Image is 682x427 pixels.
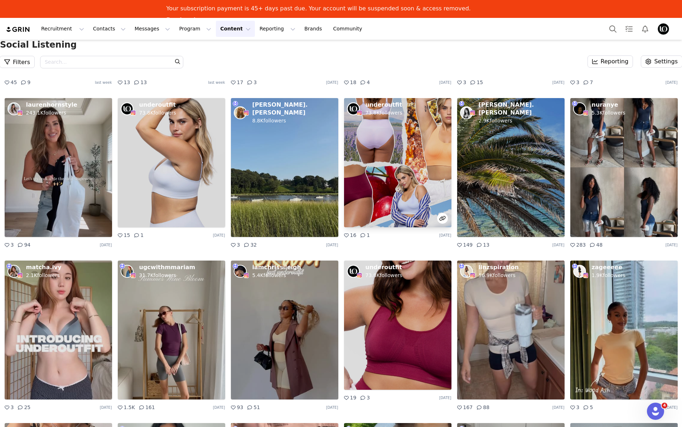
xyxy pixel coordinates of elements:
p: 2.9K followers [479,117,512,125]
img: 57787949096.jpg [8,266,20,277]
p: 51 [253,404,260,411]
p: 161 [145,404,155,411]
p: 93 [237,404,243,411]
p: nuranye [592,101,618,109]
p: ugcwithmmariam [139,263,195,271]
p: 149 [463,241,473,249]
a: Tasks [621,21,637,37]
p: 19 [350,394,357,402]
img: Thumbnail preview of content created by linzspiration [457,261,565,399]
img: Thumbnail preview of content created by nuranye [570,98,678,237]
button: Content [216,21,255,37]
img: 74289313638.jpg [121,266,133,277]
p: 1.9K followers [592,271,625,279]
img: Thumbnail preview of content created by zageeeee [570,261,678,399]
p: 3 [463,79,466,86]
img: 36327360924.jpg [574,266,585,277]
p: [DATE] [100,405,112,410]
p: iamchrissileigh [252,263,301,271]
p: matcha.ivy [26,263,62,271]
button: Messages [130,21,174,37]
p: underoutfit [366,263,402,271]
p: 5.3K followers [592,109,625,117]
img: Thumbnail preview of content created by tiffany.seder [457,98,565,237]
img: 18383094.jpg [234,107,246,118]
p: [DATE] [100,242,112,248]
p: [DATE] [439,80,451,85]
p: 1 [140,232,144,239]
p: [DATE] [552,242,565,248]
img: Thumbnail preview of content created by underoutfit [344,261,451,390]
p: last week [95,80,112,85]
p: 15 [477,79,483,86]
img: 7794697030.jpg [461,107,472,118]
p: [DATE] [552,405,565,410]
p: 94 [24,241,30,249]
img: Thumbnail preview of content created by elizabeth.alejandra [231,98,338,237]
img: 55374896640.jpg [461,266,472,277]
p: 73.8K followers [366,271,402,279]
p: [DATE] [439,233,451,238]
p: 56.9K followers [479,271,516,279]
a: Pay Invoices [166,16,207,24]
img: 50bb8709-9837-468f-931b-583343a5d1e0.png [658,23,669,35]
p: linzspiration [479,263,519,271]
div: Your subscription payment is 45+ days past due. Your account will be suspended soon & access remo... [166,5,471,12]
p: [DATE] [326,242,338,248]
a: Community [329,21,370,37]
p: 5.4K followers [252,271,286,279]
p: [DATE] [666,80,678,85]
img: 33535282168.jpg [348,103,359,115]
p: [PERSON_NAME].[PERSON_NAME] [479,101,562,117]
p: 31.7K followers [139,271,176,279]
p: 73.8K followers [139,109,176,117]
img: 5699272300.jpg [234,266,246,277]
p: 7 [590,79,593,86]
p: 88 [483,404,489,411]
p: 13 [124,79,130,86]
p: 5 [590,404,593,411]
p: 13 [483,241,489,249]
button: Search [605,21,621,37]
p: 4 [367,79,370,86]
p: 3 [237,241,240,249]
p: underoutfit [366,101,402,109]
p: 3 [253,79,257,86]
p: 167 [463,404,473,411]
p: 3 [576,79,580,86]
a: grin logo [6,26,31,33]
button: Settings [641,56,682,67]
img: 13893317.jpg [574,103,585,115]
p: [DATE] [439,395,451,401]
img: Thumbnail preview of content created by matcha.ivy [5,261,112,399]
p: 3 [367,394,370,402]
iframe: Intercom live chat [647,403,664,420]
button: Notifications [637,21,653,37]
button: Profile [653,23,676,35]
p: 32 [250,241,257,249]
p: [DATE] [213,233,225,238]
p: 3 [11,404,14,411]
button: Program [175,21,216,37]
p: 13 [140,79,147,86]
p: 17 [237,79,243,86]
img: Thumbnail preview of content created by underoutfit [344,98,451,227]
img: 41571834059.jpg [8,103,20,115]
span: 4 [662,403,667,408]
p: [DATE] [326,80,338,85]
p: 73.8K followers [366,109,402,117]
p: zageeeee [592,263,623,271]
p: 25 [24,404,30,411]
button: Contacts [89,21,130,37]
p: [DATE] [666,405,678,410]
p: underoutfit [139,101,176,109]
p: 8.8K followers [252,117,286,125]
p: 1.5K [124,404,135,411]
p: 16 [350,232,357,239]
img: 33535282168.jpg [348,266,359,277]
p: 3 [576,404,580,411]
img: Thumbnail preview of content created by underoutfit [118,98,225,227]
img: Thumbnail preview of content created by laurenhornstyle [5,98,112,237]
p: 9 [27,79,30,86]
button: Recruitment [37,21,88,37]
